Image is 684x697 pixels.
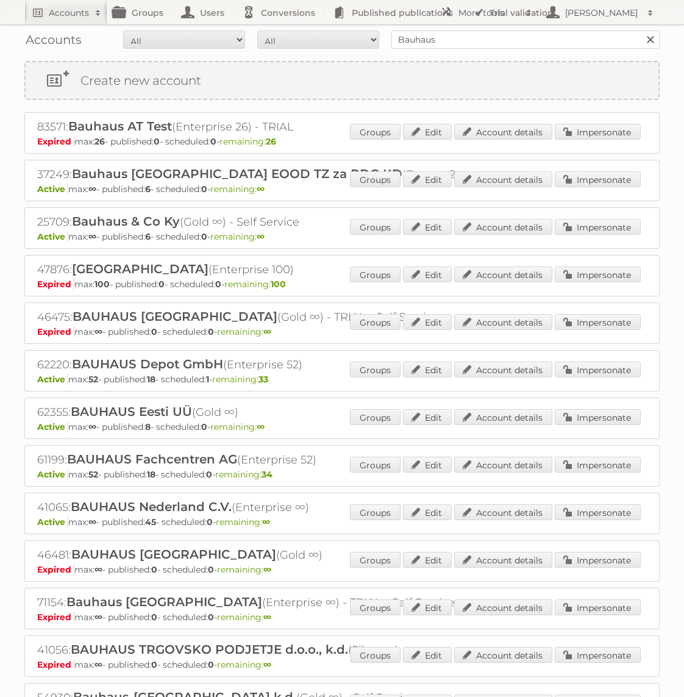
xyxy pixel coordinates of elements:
[350,124,401,140] a: Groups
[37,357,464,373] h2: 62220: (Enterprise 52)
[210,136,216,147] strong: 0
[263,659,271,670] strong: ∞
[555,409,641,425] a: Impersonate
[224,279,286,290] span: remaining:
[94,326,102,337] strong: ∞
[71,642,348,657] span: BAUHAUS TRGOVSKO PODJETJE d.o.o., k.d.
[263,612,271,623] strong: ∞
[145,516,156,527] strong: 45
[88,184,96,195] strong: ∞
[555,362,641,377] a: Impersonate
[263,564,271,575] strong: ∞
[350,266,401,282] a: Groups
[147,374,155,385] strong: 18
[67,452,237,466] span: BAUHAUS Fachcentren AG
[403,552,452,568] a: Edit
[350,362,401,377] a: Groups
[37,136,647,147] p: max: - published: - scheduled: -
[215,469,273,480] span: remaining:
[403,314,452,330] a: Edit
[94,136,105,147] strong: 26
[403,362,452,377] a: Edit
[73,309,277,324] span: BAUHAUS [GEOGRAPHIC_DATA]
[37,595,464,610] h2: 71154: (Enterprise ∞) - TRIAL - Self Service
[94,612,102,623] strong: ∞
[37,279,74,290] span: Expired
[555,266,641,282] a: Impersonate
[37,547,464,563] h2: 46481: (Gold ∞)
[37,499,464,515] h2: 41065: (Enterprise ∞)
[555,314,641,330] a: Impersonate
[37,326,74,337] span: Expired
[72,166,402,181] span: Bauhaus [GEOGRAPHIC_DATA] EOOD TZ za RDG KD
[72,262,208,276] span: [GEOGRAPHIC_DATA]
[94,564,102,575] strong: ∞
[562,7,641,19] h2: [PERSON_NAME]
[206,469,212,480] strong: 0
[37,659,74,670] span: Expired
[555,219,641,235] a: Impersonate
[37,516,68,527] span: Active
[66,595,262,609] span: Bauhaus [GEOGRAPHIC_DATA]
[68,119,172,134] span: Bauhaus AT Test
[257,184,265,195] strong: ∞
[201,231,207,242] strong: 0
[217,612,271,623] span: remaining:
[454,219,552,235] a: Account details
[37,279,647,290] p: max: - published: - scheduled: -
[88,374,98,385] strong: 52
[37,642,464,658] h2: 41056: (Silver ∞)
[151,612,157,623] strong: 0
[454,552,552,568] a: Account details
[403,409,452,425] a: Edit
[454,647,552,663] a: Account details
[350,314,401,330] a: Groups
[555,124,641,140] a: Impersonate
[71,499,232,514] span: BAUHAUS Nederland C.V.
[403,124,452,140] a: Edit
[210,184,265,195] span: remaining:
[403,599,452,615] a: Edit
[37,374,647,385] p: max: - published: - scheduled: -
[350,457,401,473] a: Groups
[403,266,452,282] a: Edit
[88,516,96,527] strong: ∞
[88,421,96,432] strong: ∞
[208,326,214,337] strong: 0
[151,564,157,575] strong: 0
[555,647,641,663] a: Impersonate
[210,231,265,242] span: remaining:
[555,552,641,568] a: Impersonate
[37,119,464,135] h2: 83571: (Enterprise 26) - TRIAL
[350,409,401,425] a: Groups
[350,647,401,663] a: Groups
[37,231,647,242] p: max: - published: - scheduled: -
[37,231,68,242] span: Active
[72,214,180,229] span: Bauhaus & Co Ky
[215,279,221,290] strong: 0
[37,612,74,623] span: Expired
[49,7,89,19] h2: Accounts
[216,516,270,527] span: remaining:
[159,279,165,290] strong: 0
[37,214,464,230] h2: 25709: (Gold ∞) - Self Service
[555,171,641,187] a: Impersonate
[454,266,552,282] a: Account details
[271,279,286,290] strong: 100
[454,409,552,425] a: Account details
[350,552,401,568] a: Groups
[37,516,647,527] p: max: - published: - scheduled: -
[37,262,464,277] h2: 47876: (Enterprise 100)
[88,231,96,242] strong: ∞
[262,469,273,480] strong: 34
[454,504,552,520] a: Account details
[454,599,552,615] a: Account details
[71,547,276,562] span: BAUHAUS [GEOGRAPHIC_DATA]
[403,171,452,187] a: Edit
[208,564,214,575] strong: 0
[403,647,452,663] a: Edit
[201,184,207,195] strong: 0
[37,404,464,420] h2: 62355: (Gold ∞)
[72,357,223,371] span: BAUHAUS Depot GmbH
[201,421,207,432] strong: 0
